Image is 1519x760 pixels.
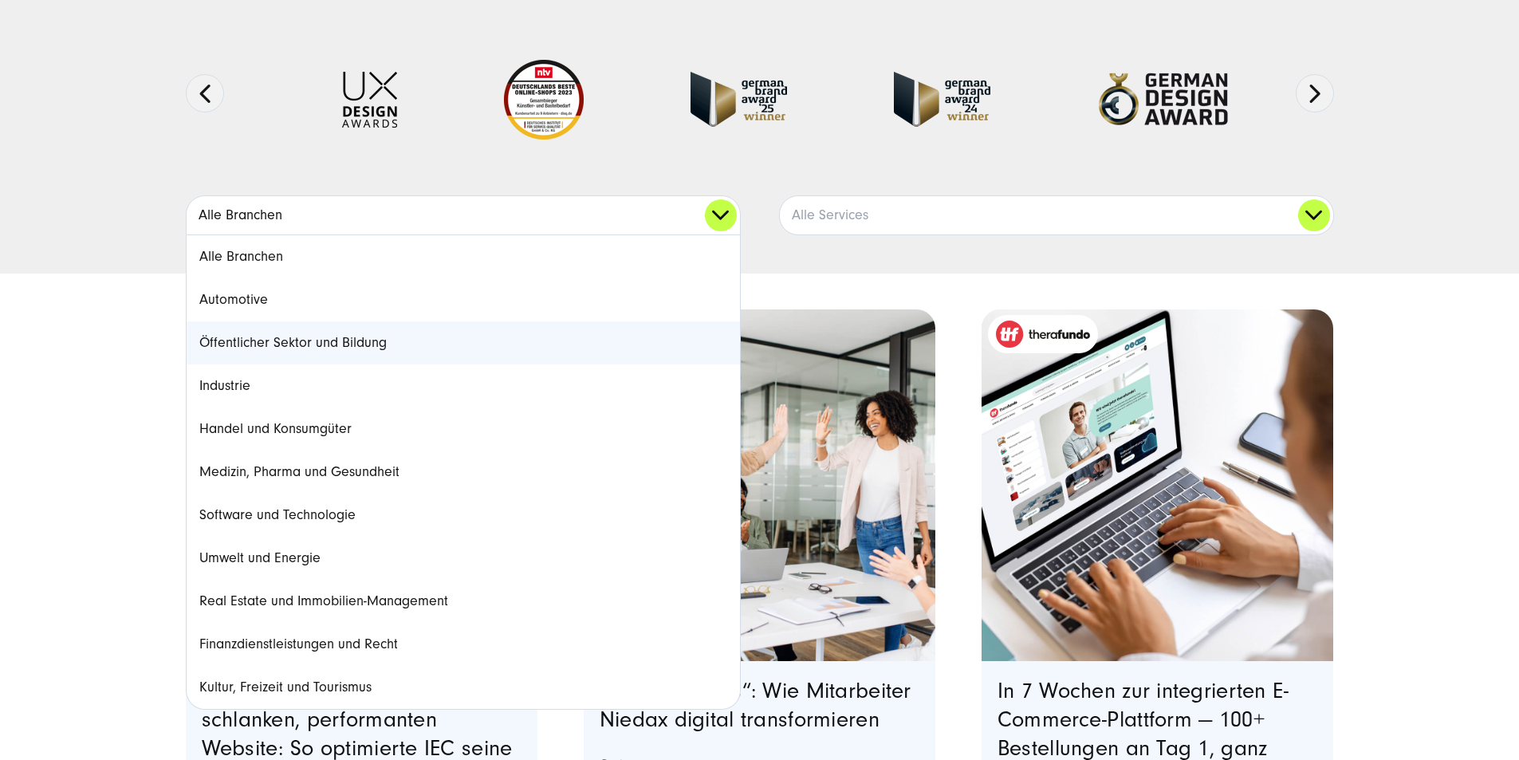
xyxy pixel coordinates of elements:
img: German-Design-Award - fullservice digital agentur SUNZINET [1097,72,1229,127]
a: Industrie [187,364,740,408]
img: UX-Design-Awards - fullservice digital agentur SUNZINET [342,72,397,128]
a: Featured image: eine Gruppe von Kollegen in einer modernen Büroumgebung, die einen Erfolg feiern.... [584,309,936,662]
a: Alle Branchen [187,196,740,234]
a: Automotive [187,278,740,321]
img: German Brand Award winner 2025 - Full Service Digital Agentur SUNZINET [691,72,787,127]
a: Software und Technologie [187,494,740,537]
button: Next [1296,74,1334,112]
img: therafundo_10-2024_logo_2c [996,321,1090,348]
a: Real Estate und Immobilien-Management [187,580,740,623]
a: Alle Services [780,196,1333,234]
img: German-Brand-Award - fullservice digital agentur SUNZINET [894,72,990,127]
a: „Future Heroes“: Wie Mitarbeiter Niedax digital transformieren [600,679,911,732]
a: Finanzdienstleistungen und Recht [187,623,740,666]
img: Deutschlands beste Online Shops 2023 - boesner - Kunde - SUNZINET [504,60,584,140]
a: Medizin, Pharma und Gesundheit [187,451,740,494]
a: Featured image: - Read full post: In 7 Wochen zur integrierten E-Commerce-Plattform | therafundo ... [982,309,1334,662]
button: Previous [186,74,224,112]
a: Handel und Konsumgüter [187,408,740,451]
a: Öffentlicher Sektor und Bildung [187,321,740,364]
a: Alle Branchen [187,235,740,278]
a: Kultur, Freizeit und Tourismus [187,666,740,709]
a: Umwelt und Energie [187,537,740,580]
img: eine Gruppe von Kollegen in einer modernen Büroumgebung, die einen Erfolg feiern. Ein Mann gibt e... [584,309,936,662]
